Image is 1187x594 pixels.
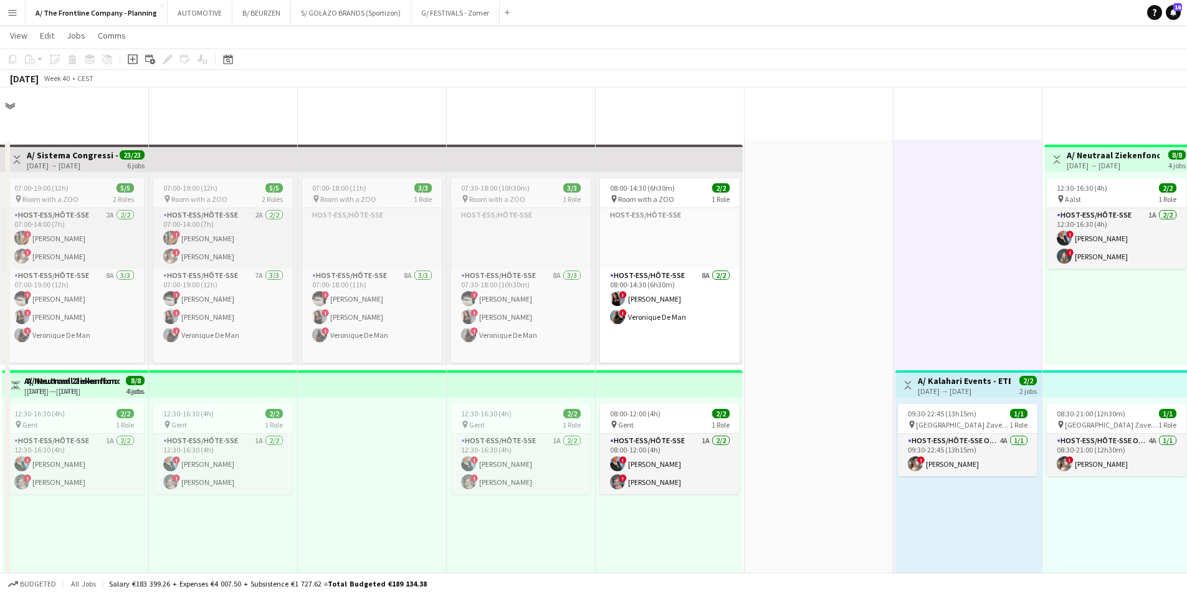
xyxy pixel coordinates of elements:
[67,30,85,41] span: Jobs
[24,291,31,299] span: !
[619,309,627,317] span: !
[898,404,1037,476] app-job-card: 09:30-22:45 (13h15m)1/1 [GEOGRAPHIC_DATA] Zaventem1 RoleHost-ess/Hôte-sse Onthaal-Accueill4A1/109...
[1010,409,1027,418] span: 1/1
[171,194,227,204] span: Room with a ZOO
[451,404,591,494] div: 12:30-16:30 (4h)2/2 Gent1 RoleHost-ess/Hôte-sse1A2/212:30-16:30 (4h)![PERSON_NAME]![PERSON_NAME]
[24,456,31,464] span: !
[470,291,478,299] span: !
[1066,249,1074,256] span: !
[470,474,478,482] span: !
[153,434,293,494] app-card-role: Host-ess/Hôte-sse1A2/212:30-16:30 (4h)![PERSON_NAME]![PERSON_NAME]
[618,420,634,429] span: Gent
[98,30,126,41] span: Comms
[22,194,79,204] span: Room with a ZOO
[113,194,134,204] span: 2 Roles
[1047,208,1186,269] app-card-role: Host-ess/Hôte-sse1A2/212:30-16:30 (4h)![PERSON_NAME]![PERSON_NAME]
[1168,150,1186,160] span: 8/8
[1066,456,1074,464] span: !
[1159,409,1176,418] span: 1/1
[563,420,581,429] span: 1 Role
[77,74,93,83] div: CEST
[610,409,660,418] span: 08:00-12:00 (4h)
[27,375,120,386] h3: A/ Neutraal Ziekenfonds Vlaanderen (NZVL) - [GEOGRAPHIC_DATA] - 29-30/09+02-03/10
[265,409,283,418] span: 2/2
[563,183,581,193] span: 3/3
[173,309,180,317] span: !
[619,456,627,464] span: !
[414,183,432,193] span: 3/3
[600,404,740,494] app-job-card: 08:00-12:00 (4h)2/2 Gent1 RoleHost-ess/Hôte-sse1A2/208:00-12:00 (4h)![PERSON_NAME]![PERSON_NAME]
[24,249,31,256] span: !
[265,420,283,429] span: 1 Role
[322,327,329,335] span: !
[173,474,180,482] span: !
[40,30,54,41] span: Edit
[600,434,740,494] app-card-role: Host-ess/Hôte-sse1A2/208:00-12:00 (4h)![PERSON_NAME]![PERSON_NAME]
[451,434,591,494] app-card-role: Host-ess/Hôte-sse1A2/212:30-16:30 (4h)![PERSON_NAME]![PERSON_NAME]
[173,249,180,256] span: !
[1019,376,1037,385] span: 2/2
[712,409,730,418] span: 2/2
[4,208,144,269] app-card-role: Host-ess/Hôte-sse2A2/207:00-14:00 (7h)![PERSON_NAME]![PERSON_NAME]
[27,150,120,161] h3: A/ Sistema Congressi - Congres RADECS 2025 - [GEOGRAPHIC_DATA] (Room with a Zoo) - 28/09 tem 03/10
[1047,178,1186,269] app-job-card: 12:30-16:30 (4h)2/2 Aalst1 RoleHost-ess/Hôte-sse1A2/212:30-16:30 (4h)![PERSON_NAME]![PERSON_NAME]
[27,386,120,396] div: [DATE] → [DATE]
[618,194,674,204] span: Room with a ZOO
[14,409,65,418] span: 12:30-16:30 (4h)
[62,27,90,44] a: Jobs
[117,183,134,193] span: 5/5
[127,385,145,396] div: 4 jobs
[26,1,168,25] button: A/ The Frontline Company - Planning
[20,580,56,588] span: Budgeted
[322,291,329,299] span: !
[173,231,180,238] span: !
[153,404,293,494] app-job-card: 12:30-16:30 (4h)2/2 Gent1 RoleHost-ess/Hôte-sse1A2/212:30-16:30 (4h)![PERSON_NAME]![PERSON_NAME]
[127,376,145,385] span: 8/8
[908,409,976,418] span: 09:30-22:45 (13h15m)
[563,194,581,204] span: 1 Role
[712,183,730,193] span: 2/2
[1173,3,1182,11] span: 16
[610,183,675,193] span: 08:00-14:30 (6h30m)
[4,178,144,363] app-job-card: 07:00-19:00 (12h)5/5 Room with a ZOO2 RolesHost-ess/Hôte-sse2A2/207:00-14:00 (7h)![PERSON_NAME]![...
[24,309,31,317] span: !
[469,194,525,204] span: Room with a ZOO
[265,183,283,193] span: 5/5
[619,291,627,299] span: !
[1047,434,1186,476] app-card-role: Host-ess/Hôte-sse Onthaal-Accueill4A1/108:30-21:00 (12h30m)![PERSON_NAME]
[1065,420,1158,429] span: [GEOGRAPHIC_DATA] Zaventem
[712,420,730,429] span: 1 Role
[24,327,31,335] span: !
[262,194,283,204] span: 2 Roles
[1166,5,1181,20] a: 16
[414,194,432,204] span: 1 Role
[27,161,120,170] div: [DATE] → [DATE]
[461,183,530,193] span: 07:30-18:00 (10h30m)
[153,178,293,363] div: 07:00-19:00 (12h)5/5 Room with a ZOO2 RolesHost-ess/Hôte-sse2A2/207:00-14:00 (7h)![PERSON_NAME]![...
[1047,404,1186,476] app-job-card: 08:30-21:00 (12h30m)1/1 [GEOGRAPHIC_DATA] Zaventem1 RoleHost-ess/Hôte-sse Onthaal-Accueill4A1/108...
[1067,150,1160,161] h3: A/ Neutraal Ziekenfonds Vlaanderen (NZVL) - [GEOGRAPHIC_DATA] - 06-09/10
[1067,161,1160,170] div: [DATE] → [DATE]
[451,178,591,363] app-job-card: 07:30-18:00 (10h30m)3/3 Room with a ZOO1 RoleHost-ess/Hôte-sseHost-ess/Hôte-sse8A3/307:30-18:00 (...
[302,208,442,269] app-card-role-placeholder: Host-ess/Hôte-sse
[1065,194,1081,204] span: Aalst
[4,404,144,494] app-job-card: 12:30-16:30 (4h)2/2 Gent1 RoleHost-ess/Hôte-sse1A2/212:30-16:30 (4h)![PERSON_NAME]![PERSON_NAME]
[1009,420,1027,429] span: 1 Role
[153,208,293,269] app-card-role: Host-ess/Hôte-sse2A2/207:00-14:00 (7h)![PERSON_NAME]![PERSON_NAME]
[1158,420,1176,429] span: 1 Role
[109,579,427,588] div: Salary €183 399.26 + Expenses €4 007.50 + Subsistence €1 727.62 =
[24,474,31,482] span: !
[917,456,925,464] span: !
[117,409,134,418] span: 2/2
[451,269,591,383] app-card-role: Host-ess/Hôte-sse8A3/307:30-18:00 (10h30m)![PERSON_NAME]![PERSON_NAME]!Veronique De Man
[4,269,144,383] app-card-role: Host-ess/Hôte-sse8A3/307:00-19:00 (12h)![PERSON_NAME]![PERSON_NAME]!Veronique De Man
[302,178,442,363] app-job-card: 07:00-18:00 (11h)3/3 Room with a ZOO1 RoleHost-ess/Hôte-sseHost-ess/Hôte-sse8A3/307:00-18:00 (11h...
[461,409,512,418] span: 12:30-16:30 (4h)
[6,577,58,591] button: Budgeted
[168,1,232,25] button: AUTOMOTIVE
